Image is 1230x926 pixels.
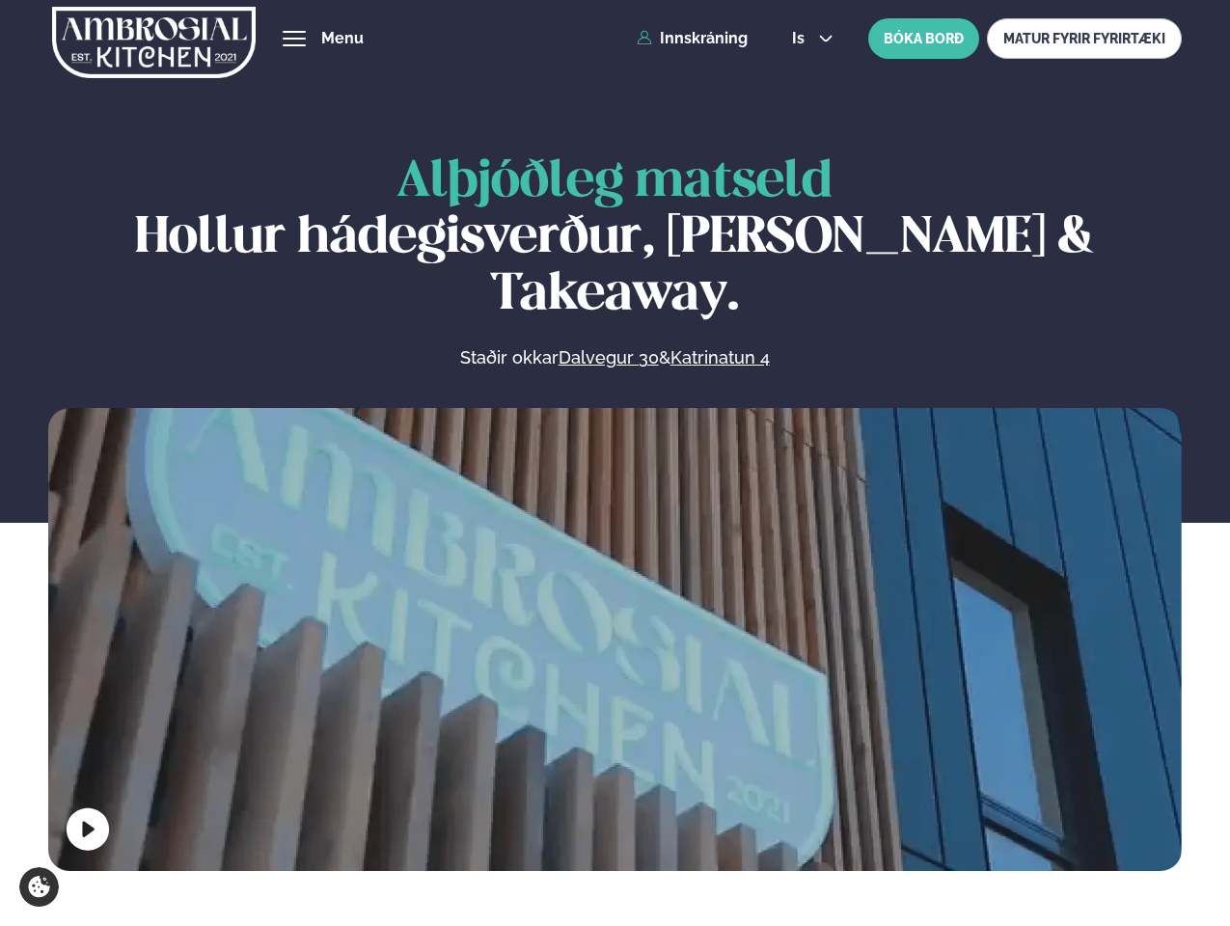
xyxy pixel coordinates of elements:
[559,346,659,369] a: Dalvegur 30
[283,27,306,50] button: hamburger
[868,18,979,59] button: BÓKA BORÐ
[396,158,833,206] span: Alþjóðleg matseld
[670,346,770,369] a: Katrinatun 4
[19,867,59,907] a: Cookie settings
[792,31,810,46] span: is
[250,346,979,369] p: Staðir okkar &
[987,18,1182,59] a: MATUR FYRIR FYRIRTÆKI
[637,30,748,47] a: Innskráning
[52,3,256,82] img: logo
[48,154,1182,323] h1: Hollur hádegisverður, [PERSON_NAME] & Takeaway.
[777,31,849,46] button: is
